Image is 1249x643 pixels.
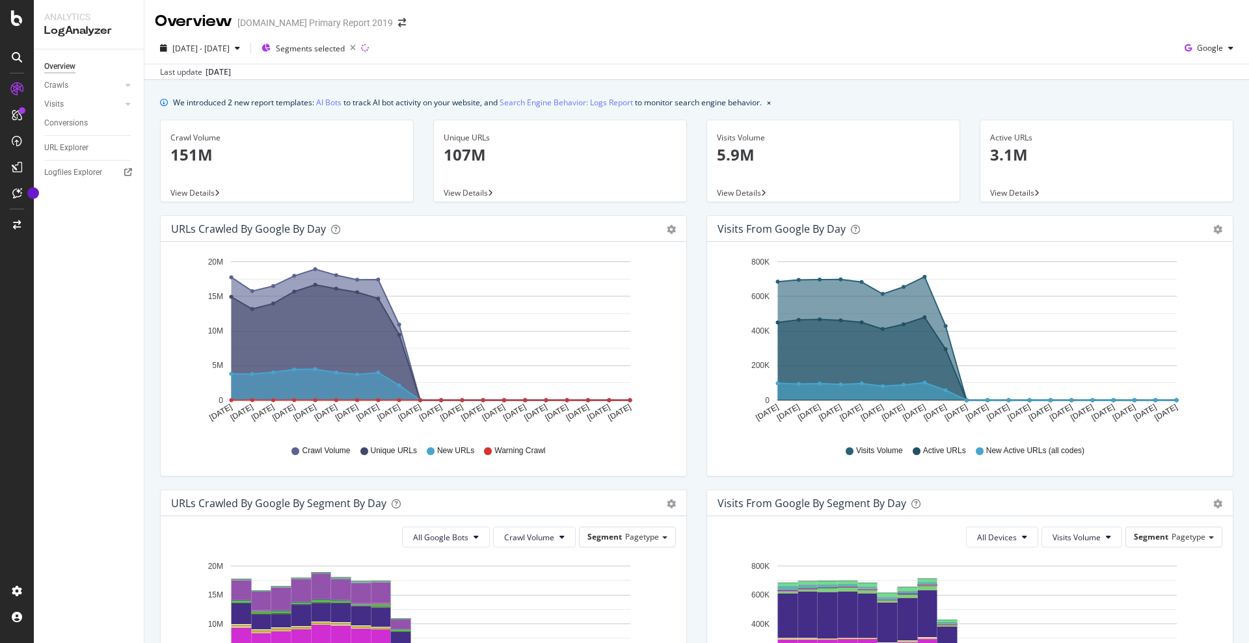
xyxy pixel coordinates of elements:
[212,361,223,371] text: 5M
[173,96,762,109] div: We introduced 2 new report templates: to track AI bot activity on your website, and to monitor se...
[44,79,122,92] a: Crawls
[718,497,906,510] div: Visits from Google By Segment By Day
[170,187,215,198] span: View Details
[44,60,75,73] div: Overview
[775,402,801,423] text: [DATE]
[1134,531,1168,542] span: Segment
[493,527,576,547] button: Crawl Volume
[155,10,232,33] div: Overview
[667,225,676,234] div: gear
[44,10,133,23] div: Analytics
[160,66,231,78] div: Last update
[718,222,846,235] div: Visits from Google by day
[751,292,770,301] text: 600K
[667,499,676,508] div: gear
[250,402,276,423] text: [DATE]
[796,402,822,423] text: [DATE]
[500,96,633,109] a: Search Engine Behavior: Logs Report
[402,527,490,547] button: All Google Bots
[44,23,133,38] div: LogAnalyzer
[172,43,230,54] span: [DATE] - [DATE]
[170,144,403,166] p: 151M
[986,445,1084,456] span: New Active URLs (all codes)
[444,132,677,144] div: Unique URLs
[460,402,486,423] text: [DATE]
[565,402,591,423] text: [DATE]
[313,402,339,423] text: [DATE]
[44,98,64,111] div: Visits
[765,396,770,405] text: 0
[838,402,864,423] text: [DATE]
[1053,532,1101,543] span: Visits Volume
[1006,402,1032,423] text: [DATE]
[504,532,554,543] span: Crawl Volume
[208,590,223,599] text: 15M
[764,93,774,112] button: close banner
[171,252,670,433] svg: A chart.
[208,402,234,423] text: [DATE]
[751,257,770,267] text: 800K
[44,79,68,92] div: Crawls
[502,402,528,423] text: [DATE]
[1213,225,1222,234] div: gear
[208,620,223,629] text: 10M
[1041,527,1122,547] button: Visits Volume
[418,402,444,423] text: [DATE]
[751,620,770,629] text: 400K
[1213,499,1222,508] div: gear
[44,141,88,155] div: URL Explorer
[229,402,255,423] text: [DATE]
[219,396,223,405] text: 0
[859,402,885,423] text: [DATE]
[751,590,770,599] text: 600K
[751,361,770,371] text: 200K
[334,402,360,423] text: [DATE]
[977,532,1017,543] span: All Devices
[160,96,1233,109] div: info banner
[44,116,135,130] a: Conversions
[880,402,906,423] text: [DATE]
[444,144,677,166] p: 107M
[27,187,39,199] div: Tooltip anchor
[444,187,488,198] span: View Details
[625,531,659,542] span: Pagetype
[237,16,393,29] div: [DOMAIN_NAME] Primary Report 2019
[397,402,423,423] text: [DATE]
[990,144,1223,166] p: 3.1M
[208,562,223,571] text: 20M
[751,326,770,335] text: 400K
[923,445,966,456] span: Active URLs
[371,445,417,456] span: Unique URLs
[155,38,245,59] button: [DATE] - [DATE]
[717,132,950,144] div: Visits Volume
[437,445,474,456] span: New URLs
[44,141,135,155] a: URL Explorer
[1069,402,1095,423] text: [DATE]
[355,402,381,423] text: [DATE]
[208,257,223,267] text: 20M
[544,402,570,423] text: [DATE]
[922,402,948,423] text: [DATE]
[751,562,770,571] text: 800K
[302,445,350,456] span: Crawl Volume
[1027,402,1053,423] text: [DATE]
[901,402,927,423] text: [DATE]
[276,43,345,54] span: Segments selected
[985,402,1011,423] text: [DATE]
[990,187,1034,198] span: View Details
[375,402,401,423] text: [DATE]
[316,96,342,109] a: AI Bots
[817,402,843,423] text: [DATE]
[481,402,507,423] text: [DATE]
[208,326,223,335] text: 10M
[1172,531,1205,542] span: Pagetype
[44,166,102,179] div: Logfiles Explorer
[585,402,611,423] text: [DATE]
[717,144,950,166] p: 5.9M
[754,402,780,423] text: [DATE]
[438,402,464,423] text: [DATE]
[1153,402,1179,423] text: [DATE]
[606,402,632,423] text: [DATE]
[718,252,1216,433] div: A chart.
[522,402,548,423] text: [DATE]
